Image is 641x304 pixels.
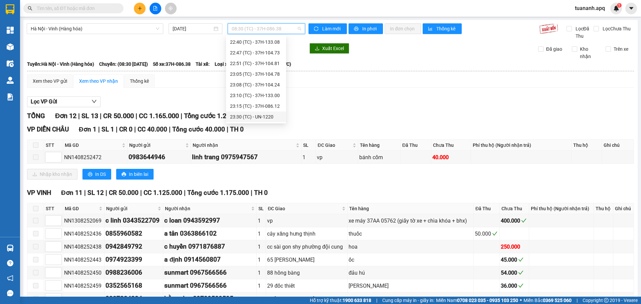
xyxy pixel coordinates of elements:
[55,112,76,120] span: Đơn 12
[27,112,45,120] span: TỔNG
[376,297,377,304] span: |
[119,125,133,133] span: CR 0
[520,299,522,302] span: ⚪️
[314,26,319,32] span: sync
[184,112,247,120] span: Tổng cước 1.215.000
[349,269,472,277] div: đảu hú
[164,281,255,291] div: sunmart 0967566566
[611,45,631,53] span: Trên xe
[27,189,51,197] span: VP VINH
[27,96,100,107] button: Lọc VP Gửi
[63,253,104,266] td: NN1408252443
[349,295,472,303] div: cá
[267,295,346,303] div: 16 [PERSON_NAME]
[153,60,191,68] span: Số xe: 37H-086.38
[501,295,528,303] div: 200.000
[63,240,104,253] td: NN1408252438
[99,60,148,68] span: Chuyến: (08:30 [DATE])
[268,205,341,212] span: ĐC Giao
[130,77,149,85] div: Thống kê
[164,294,255,304] div: hằng duy 09799509595
[521,218,526,223] span: check
[105,229,162,239] div: 0855960582
[230,38,282,46] div: 22:40 (TC) - 37H-133.08
[518,257,523,262] span: check
[230,70,282,78] div: 23:05 (TC) - 37H-104.78
[91,99,97,104] span: down
[501,217,528,225] div: 400.000
[267,256,346,264] div: 65 [PERSON_NAME]
[227,125,228,133] span: |
[359,153,399,162] div: bánh cốm
[258,269,265,277] div: 1
[116,169,154,180] button: printerIn biên lai
[44,203,63,214] th: STT
[436,25,456,32] span: Thống kê
[169,125,171,133] span: |
[15,5,63,27] strong: CHUYỂN PHÁT NHANH AN PHÚ QUÝ
[7,43,14,50] img: warehouse-icon
[27,169,77,180] button: downloadNhập kho nhận
[100,112,101,120] span: |
[153,6,158,11] span: file-add
[349,256,472,264] div: ốc
[362,25,378,32] span: In phơi
[308,23,347,34] button: syncLàm mới
[122,172,126,177] span: printer
[164,255,255,265] div: a định 0914560807
[168,6,173,11] span: aim
[500,203,529,214] th: Chưa Thu
[7,245,14,252] img: warehouse-icon
[529,203,594,214] th: Phí thu hộ (Người nhận trả)
[471,140,572,151] th: Phí thu hộ (Người nhận trả)
[230,102,282,110] div: 23:15 (TC) - 37H-086.12
[348,203,474,214] th: Tên hàng
[258,217,265,225] div: 1
[322,25,342,32] span: Làm mới
[309,43,349,54] button: downloadXuất Excel
[492,231,497,236] span: check
[101,125,114,133] span: SL 1
[539,23,558,34] img: 9k=
[613,203,634,214] th: Ghi chú
[267,243,346,251] div: cc sài gon shy phường đội cung
[501,256,528,264] div: 45.000
[192,152,300,162] div: linh trang 0975947567
[349,217,472,225] div: xe máy 37AA 05762 (giấy tờ xe + chìa khóa + bhx)
[105,242,162,252] div: 0942849792
[613,5,619,11] img: icon-new-feature
[232,24,301,34] span: 08:30 (TC) - 37H-086.38
[196,60,210,68] span: Tài xế:
[230,60,282,67] div: 22:51 (TC) - 37H-104.81
[382,297,434,304] span: Cung cấp máy in - giấy in:
[501,282,528,290] div: 36.000
[602,140,634,151] th: Ghi chú
[385,23,421,34] button: In đơn chọn
[544,45,565,53] span: Đã giao
[79,77,118,85] div: Xem theo VP nhận
[600,25,632,32] span: Lọc Chưa Thu
[79,125,96,133] span: Đơn 1
[7,290,13,296] span: message
[3,36,13,69] img: logo
[105,255,162,265] div: 0974923399
[317,153,357,162] div: vp
[81,112,98,120] span: SL 13
[436,297,518,304] span: Miền Nam
[258,295,265,303] div: 2
[164,268,255,278] div: sunmart 0967566566
[129,141,184,149] span: Người gửi
[267,217,346,225] div: vp
[63,214,104,227] td: NN1308252069
[64,153,126,162] div: NN1408252472
[428,26,434,32] span: bar-chart
[258,230,265,238] div: 1
[401,140,432,151] th: Đã Thu
[358,140,401,151] th: Tên hàng
[474,203,500,214] th: Đã Thu
[302,153,315,162] div: 1
[139,112,179,120] span: CC 1.165.000
[181,112,182,120] span: |
[301,140,316,151] th: SL
[349,282,472,290] div: [PERSON_NAME]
